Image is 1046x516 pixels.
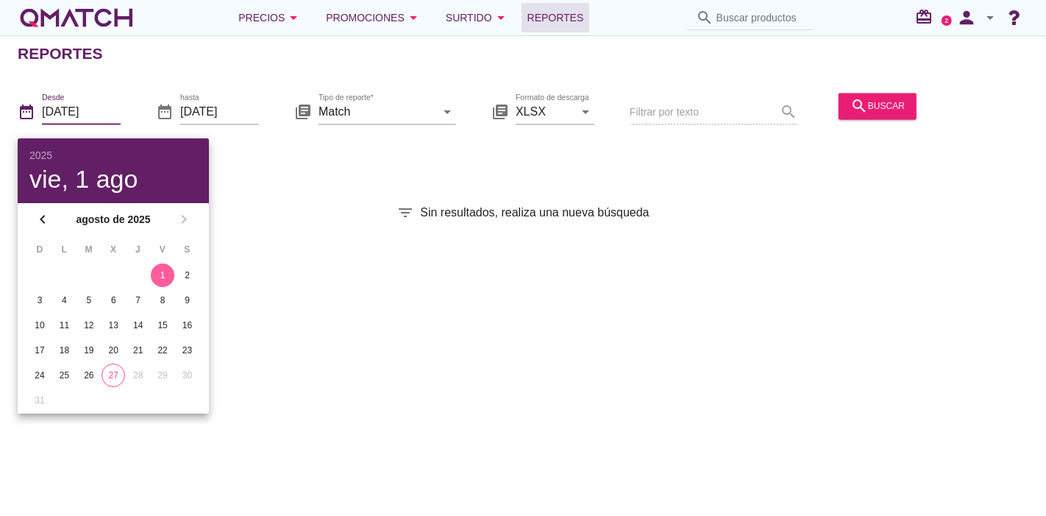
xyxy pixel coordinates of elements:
[151,269,174,282] div: 1
[176,344,199,357] div: 23
[77,364,101,387] button: 26
[850,97,905,115] div: buscar
[77,339,101,362] button: 19
[102,369,124,382] div: 27
[176,319,199,332] div: 16
[28,314,51,337] button: 10
[176,289,199,312] button: 9
[56,212,171,227] strong: agosto de 2025
[52,344,76,357] div: 18
[942,15,952,26] a: 2
[915,8,939,26] i: redeem
[102,364,125,387] button: 27
[18,103,35,121] i: date_range
[77,344,101,357] div: 19
[434,3,522,32] button: Surtido
[438,103,456,121] i: arrow_drop_down
[102,237,124,262] th: X
[127,237,149,262] th: J
[151,289,174,312] button: 8
[77,237,100,262] th: M
[151,237,174,262] th: V
[716,6,806,29] input: Buscar productos
[696,9,714,26] i: search
[491,103,509,121] i: library_books
[52,294,76,307] div: 4
[405,9,422,26] i: arrow_drop_down
[52,319,76,332] div: 11
[176,264,199,287] button: 2
[127,339,150,362] button: 21
[151,344,174,357] div: 22
[18,3,135,32] a: white-qmatch-logo
[420,204,649,222] span: Sin resultados, realiza una nueva búsqueda
[102,294,125,307] div: 6
[952,7,981,28] i: person
[294,103,312,121] i: library_books
[319,100,435,124] input: Tipo de reporte*
[52,289,76,312] button: 4
[156,103,174,121] i: date_range
[42,100,121,124] input: Desde
[77,289,101,312] button: 5
[516,100,574,124] input: Formato de descarga
[492,9,510,26] i: arrow_drop_down
[839,93,917,119] button: buscar
[314,3,434,32] button: Promociones
[151,264,174,287] button: 1
[127,314,150,337] button: 14
[77,294,101,307] div: 5
[52,364,76,387] button: 25
[180,100,259,124] input: hasta
[29,150,197,160] div: 2025
[34,211,51,228] i: chevron_left
[28,289,51,312] button: 3
[28,369,51,382] div: 24
[102,314,125,337] button: 13
[29,166,197,191] div: vie, 1 ago
[527,9,584,26] span: Reportes
[227,3,314,32] button: Precios
[577,103,594,121] i: arrow_drop_down
[176,294,199,307] div: 9
[446,9,510,26] div: Surtido
[52,314,76,337] button: 11
[176,237,199,262] th: S
[28,237,51,262] th: D
[52,339,76,362] button: 18
[981,9,999,26] i: arrow_drop_down
[151,294,174,307] div: 8
[28,344,51,357] div: 17
[127,289,150,312] button: 7
[176,269,199,282] div: 2
[285,9,302,26] i: arrow_drop_down
[52,369,76,382] div: 25
[28,364,51,387] button: 24
[850,97,868,115] i: search
[522,3,590,32] a: Reportes
[102,344,125,357] div: 20
[176,314,199,337] button: 16
[176,339,199,362] button: 23
[945,17,949,24] text: 2
[127,319,150,332] div: 14
[238,9,302,26] div: Precios
[28,339,51,362] button: 17
[151,319,174,332] div: 15
[151,339,174,362] button: 22
[77,314,101,337] button: 12
[102,319,125,332] div: 13
[18,42,103,66] h2: Reportes
[151,314,174,337] button: 15
[77,369,101,382] div: 26
[28,319,51,332] div: 10
[396,204,414,222] i: filter_list
[127,294,150,307] div: 7
[127,344,150,357] div: 21
[28,294,51,307] div: 3
[102,289,125,312] button: 6
[326,9,422,26] div: Promociones
[77,319,101,332] div: 12
[52,237,75,262] th: L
